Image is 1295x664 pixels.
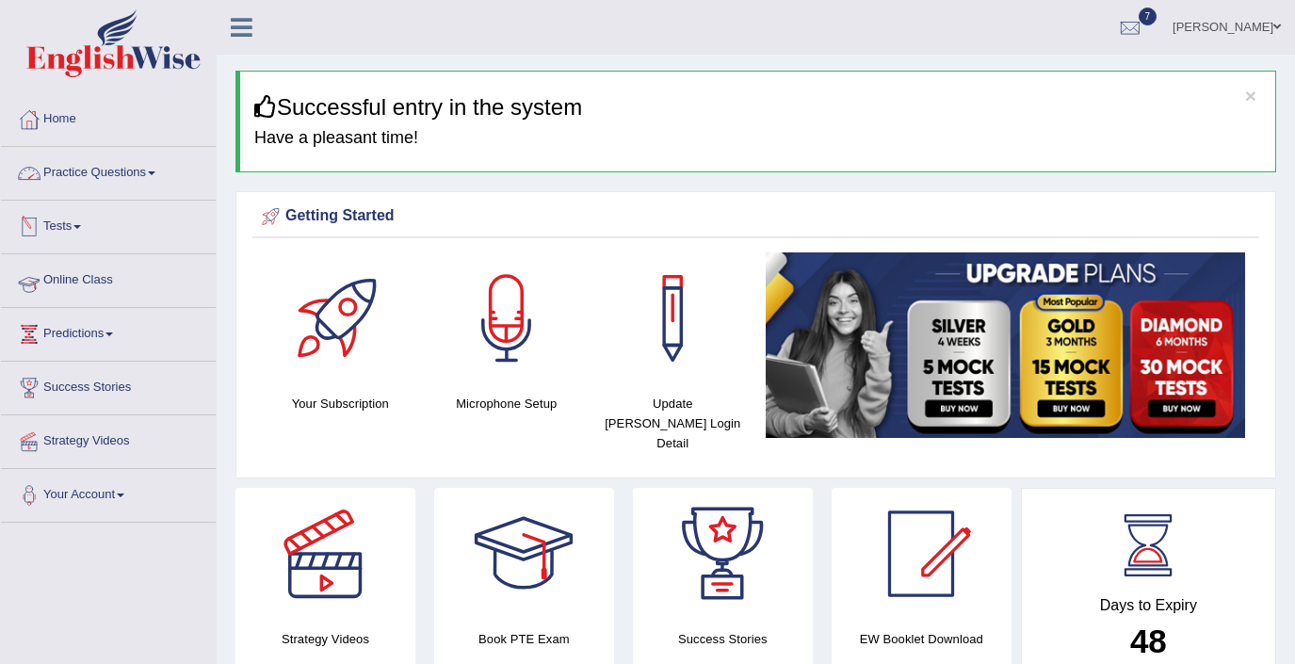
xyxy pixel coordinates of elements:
img: small5.jpg [766,252,1246,438]
a: Online Class [1,254,216,301]
h4: Strategy Videos [235,629,415,649]
h4: Success Stories [633,629,813,649]
div: Getting Started [257,202,1255,231]
h4: Book PTE Exam [434,629,614,649]
a: Your Account [1,469,216,516]
b: 48 [1130,623,1167,659]
h3: Successful entry in the system [254,95,1261,120]
h4: EW Booklet Download [832,629,1012,649]
a: Home [1,93,216,140]
h4: Days to Expiry [1043,597,1255,614]
a: Tests [1,201,216,248]
h4: Your Subscription [267,394,414,413]
button: × [1245,86,1256,105]
h4: Have a pleasant time! [254,129,1261,148]
span: 7 [1139,8,1157,25]
a: Predictions [1,308,216,355]
h4: Microphone Setup [433,394,581,413]
h4: Update [PERSON_NAME] Login Detail [599,394,747,453]
a: Success Stories [1,362,216,409]
a: Strategy Videos [1,415,216,462]
a: Practice Questions [1,147,216,194]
